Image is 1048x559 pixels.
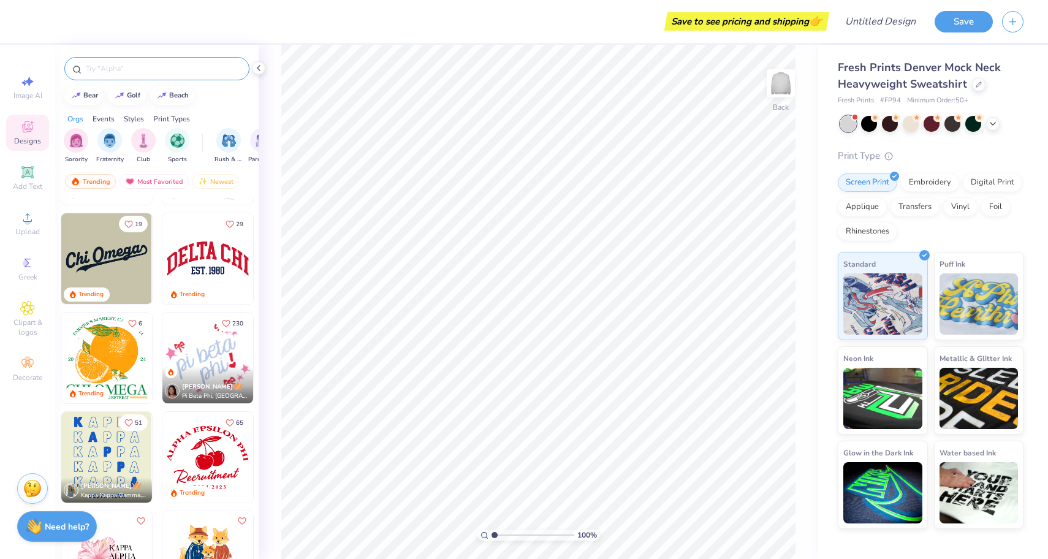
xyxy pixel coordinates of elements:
span: [PERSON_NAME] [81,482,132,490]
span: 19 [135,221,142,227]
img: 6760d60e-e954-4a7a-9a7f-d7a5db49fae6 [61,313,152,403]
div: Print Types [153,113,190,124]
img: Sorority Image [69,134,83,148]
input: Try "Alpha" [85,63,241,75]
button: filter button [131,128,156,164]
button: Like [220,216,249,232]
img: 56e83492-6603-4ac1-a0da-c1c62a81c839 [162,412,253,503]
input: Untitled Design [835,9,925,34]
span: Upload [15,227,40,237]
button: bear [64,86,104,105]
span: Minimum Order: 50 + [907,96,968,106]
img: 0f987aa4-4ffe-4563-8fac-2ff9a1ef73d2 [162,213,253,304]
button: filter button [248,128,276,164]
img: Club Image [137,134,150,148]
span: 230 [232,321,243,327]
img: Avatar [64,483,78,498]
strong: Need help? [45,521,89,533]
div: filter for Sports [165,128,189,164]
span: 👉 [809,13,822,28]
span: Decorate [13,373,42,382]
div: Foil [981,198,1010,216]
span: Glow in the Dark Ink [843,446,913,459]
div: Transfers [890,198,940,216]
span: Fresh Prints Denver Mock Neck Heavyweight Sweatshirt [838,60,1001,91]
div: Applique [838,198,887,216]
span: Clipart & logos [6,318,49,337]
img: trend_line.gif [157,92,167,99]
div: filter for Club [131,128,156,164]
span: Standard [843,257,876,270]
div: Print Type [838,149,1023,163]
button: golf [108,86,146,105]
div: Events [93,113,115,124]
button: filter button [215,128,243,164]
div: Back [773,102,789,113]
img: trending.gif [70,177,80,186]
button: filter button [64,128,88,164]
button: Like [235,514,249,528]
span: Metallic & Glitter Ink [940,352,1012,365]
img: topCreatorCrown.gif [233,381,243,390]
img: trend_line.gif [71,92,81,99]
div: filter for Fraternity [96,128,124,164]
img: Water based Ink [940,462,1019,523]
button: filter button [165,128,189,164]
div: Most Favorited [120,174,189,189]
span: Parent's Weekend [248,155,276,164]
div: Digital Print [963,173,1022,192]
button: Like [216,315,249,332]
span: Greek [18,272,37,282]
span: 100 % [577,530,597,541]
img: 7c25af43-ee9c-46a3-90d4-88b8a0296736 [253,313,343,403]
img: 77dc2fe9-1d3c-4df6-8a36-5f975cbcefbd [253,412,343,503]
img: Sports Image [170,134,184,148]
img: Glow in the Dark Ink [843,462,922,523]
img: a99ad750-4480-410d-83b7-cef9d3b6c30b [162,313,253,403]
div: Orgs [67,113,83,124]
div: Trending [65,174,116,189]
div: Trending [78,389,104,398]
button: Like [119,216,148,232]
img: topCreatorCrown.gif [132,480,142,490]
img: Metallic & Glitter Ink [940,368,1019,429]
span: Rush & Bid [215,155,243,164]
span: Fraternity [96,155,124,164]
span: Kappa Kappa Gamma, [GEOGRAPHIC_DATA] [81,491,147,500]
img: Newest.gif [198,177,208,186]
div: filter for Sorority [64,128,88,164]
span: Image AI [13,91,42,101]
img: Avatar [165,384,180,398]
span: Designs [14,136,41,146]
div: Trending [180,290,205,299]
img: Rush & Bid Image [222,134,236,148]
img: Back [769,71,793,96]
button: Like [220,414,249,431]
span: [PERSON_NAME] [182,382,233,391]
span: Fresh Prints [838,96,874,106]
span: Sorority [65,155,88,164]
span: Club [137,155,150,164]
img: 5be5afee-acf6-45c5-8dba-f986b7c76ced [253,213,343,304]
img: trend_line.gif [115,92,124,99]
button: filter button [96,128,124,164]
div: Rhinestones [838,222,897,241]
div: Trending [180,489,205,498]
button: beach [150,86,194,105]
div: Save to see pricing and shipping [667,12,826,31]
img: Standard [843,273,922,335]
span: Pi Beta Phi, [GEOGRAPHIC_DATA][US_STATE] [182,392,248,401]
span: # FP94 [880,96,901,106]
span: Puff Ink [940,257,965,270]
img: 825fb719-440b-41df-ad75-98aee7d04867 [151,412,242,503]
img: Fraternity Image [103,134,116,148]
div: bear [83,92,98,99]
div: Trending [78,290,104,299]
div: golf [127,92,140,99]
img: Parent's Weekend Image [256,134,270,148]
div: filter for Rush & Bid [215,128,243,164]
span: 65 [236,420,243,426]
div: Styles [124,113,144,124]
button: Save [935,11,993,32]
span: 6 [139,321,142,327]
